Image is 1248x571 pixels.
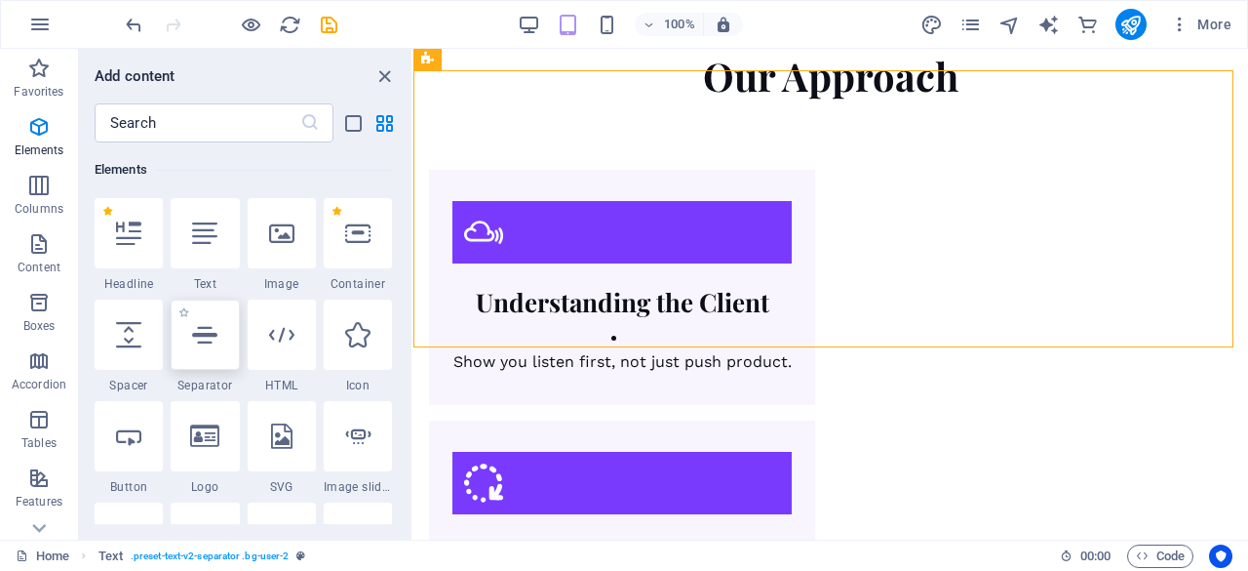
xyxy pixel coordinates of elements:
span: Separator [171,378,239,393]
button: save [317,13,340,36]
i: This element is a customizable preset [296,551,305,561]
div: Headline [95,198,163,292]
h6: 100% [664,13,695,36]
button: Usercentrics [1209,545,1232,568]
span: Icon [324,378,392,393]
span: Remove from favorites [331,206,342,217]
h6: Add content [95,64,175,88]
span: Spacer [95,378,163,393]
p: Features [16,494,62,510]
span: Text [171,276,239,292]
span: 00 00 [1080,545,1111,568]
button: navigator [998,13,1022,36]
i: Save (Ctrl+S) [318,14,340,36]
span: Headline [95,276,163,292]
div: Spacer [95,300,163,393]
span: Logo [171,479,239,495]
div: HTML [248,300,316,393]
div: Separator [171,300,239,393]
button: grid-view [372,111,396,135]
button: publish [1115,9,1147,40]
button: reload [278,13,301,36]
button: design [920,13,944,36]
span: More [1170,15,1231,34]
div: Container [324,198,392,292]
p: Columns [15,201,63,217]
span: SVG [248,479,316,495]
div: Button [95,401,163,495]
p: Favorites [14,84,63,100]
i: On resize automatically adjust zoom level to fit chosen device. [715,16,732,33]
input: Search [95,103,300,143]
button: commerce [1076,13,1100,36]
span: HTML [248,378,316,393]
p: Accordion [12,377,66,392]
button: text_generator [1037,13,1061,36]
i: Pages (Ctrl+Alt+S) [959,14,982,36]
div: Icon [324,300,392,393]
div: Text [171,198,239,292]
i: Reload page [279,14,301,36]
span: : [1094,549,1097,563]
i: Commerce [1076,14,1099,36]
button: Click here to leave preview mode and continue editing [239,13,262,36]
p: Boxes [23,318,56,334]
span: . preset-text-v2-separator .bg-user-2 [131,545,289,568]
i: AI Writer [1037,14,1060,36]
a: Click to cancel selection. Double-click to open Pages [16,545,69,568]
p: Content [18,260,60,275]
button: close panel [372,64,396,88]
h6: Elements [95,158,392,182]
div: Logo [171,401,239,495]
i: Publish [1119,14,1142,36]
button: list-view [341,111,365,135]
button: pages [959,13,983,36]
p: Tables [21,435,57,451]
button: undo [122,13,145,36]
span: Image [248,276,316,292]
p: Elements [15,143,64,158]
div: SVG [248,401,316,495]
span: Code [1136,545,1185,568]
span: Remove from favorites [102,206,113,217]
button: More [1162,9,1239,40]
span: Container [324,276,392,292]
span: Image slider [324,479,392,495]
nav: breadcrumb [98,545,306,568]
button: 100% [635,13,704,36]
div: Image [248,198,316,292]
div: Image slider [324,401,392,495]
i: Undo: Change menu items (Ctrl+Z) [123,14,145,36]
button: Code [1127,545,1193,568]
span: Click to select. Double-click to edit [98,545,123,568]
span: Button [95,479,163,495]
span: Add to favorites [178,307,189,318]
